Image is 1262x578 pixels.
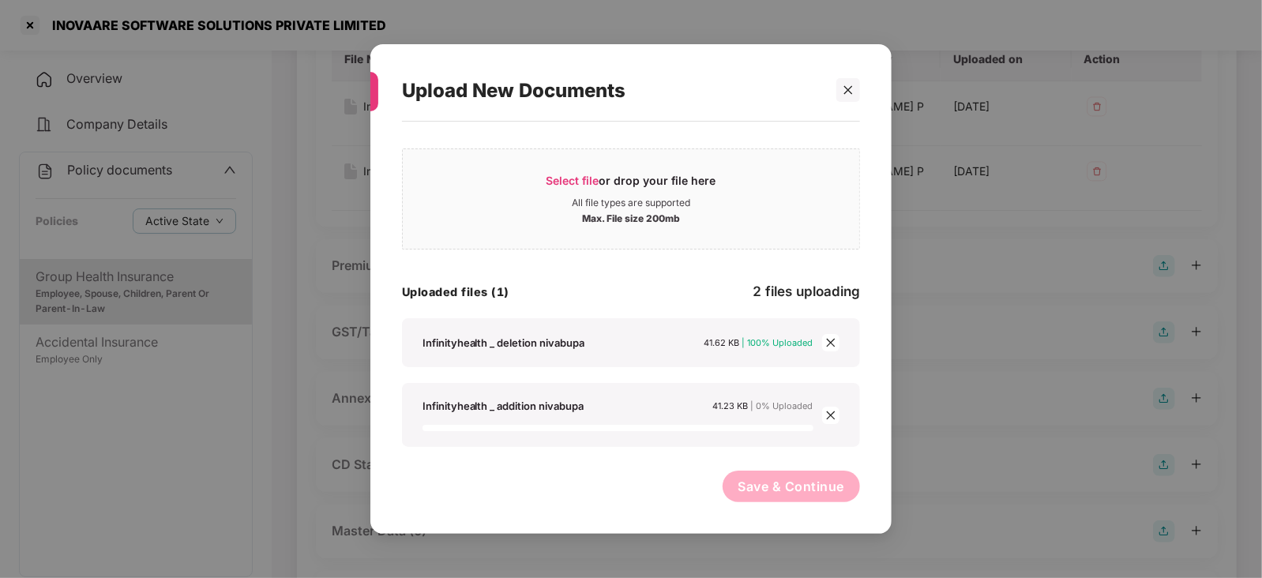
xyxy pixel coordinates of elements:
[723,471,861,502] button: Save & Continue
[822,407,839,424] span: close
[402,284,509,300] h4: Uploaded files (1)
[572,197,690,209] div: All file types are supported
[822,334,839,351] span: close
[423,336,585,350] div: Infinityhealth _ deletion nivabupa
[704,337,740,348] span: 41.62 KB
[753,281,860,302] div: 2 files uploading
[751,400,813,411] span: | 0% Uploaded
[713,400,749,411] span: 41.23 KB
[546,174,599,187] span: Select file
[423,399,584,413] div: Infinityhealth _ addition nivabupa
[402,60,822,122] div: Upload New Documents
[742,337,813,348] span: | 100% Uploaded
[843,84,854,96] span: close
[546,173,716,197] div: or drop your file here
[582,209,680,225] div: Max. File size 200mb
[403,161,859,237] span: Select fileor drop your file hereAll file types are supportedMax. File size 200mb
